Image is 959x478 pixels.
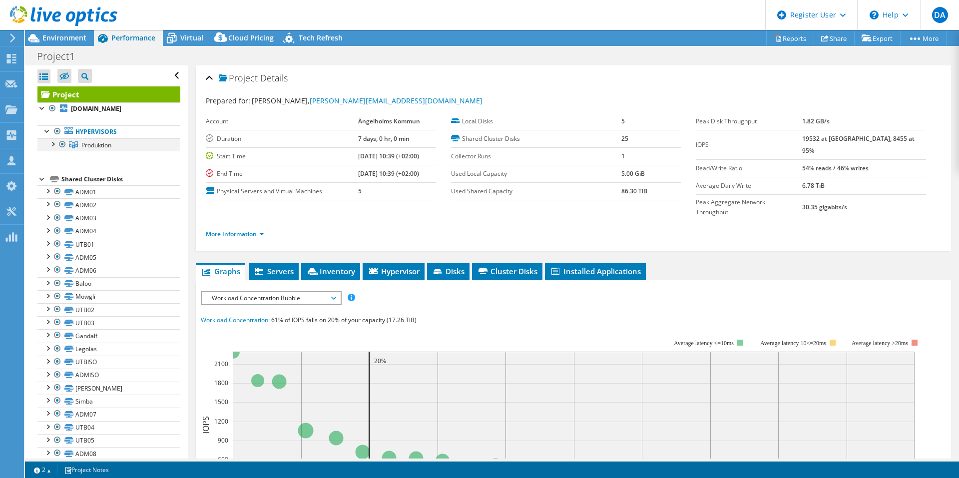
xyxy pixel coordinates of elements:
span: 61% of IOPS falls on 20% of your capacity (17.26 TiB) [271,316,417,324]
label: End Time [206,169,358,179]
a: Baloo [37,277,180,290]
a: ADM02 [37,198,180,211]
span: Virtual [180,33,203,42]
label: Local Disks [451,116,621,126]
span: Tech Refresh [299,33,343,42]
b: 5.00 GiB [621,169,645,178]
span: Performance [111,33,155,42]
a: ADMISO [37,369,180,382]
a: UTBISO [37,356,180,369]
span: Workload Concentration Bubble [207,292,335,304]
a: More Information [206,230,264,238]
text: 600 [218,455,228,464]
a: [PERSON_NAME][EMAIL_ADDRESS][DOMAIN_NAME] [310,96,482,105]
b: 1.82 GB/s [802,117,830,125]
span: Hypervisor [368,266,420,276]
a: Reports [766,30,814,46]
span: [PERSON_NAME], [252,96,482,105]
label: Physical Servers and Virtual Machines [206,186,358,196]
span: Workload Concentration: [201,316,270,324]
b: 5 [358,187,362,195]
a: ADM06 [37,264,180,277]
a: ADM01 [37,185,180,198]
div: Shared Cluster Disks [61,173,180,185]
text: Average latency >20ms [852,340,908,347]
svg: \n [870,10,879,19]
label: Read/Write Ratio [696,163,802,173]
a: Export [854,30,901,46]
a: Legolas [37,343,180,356]
label: Peak Aggregate Network Throughput [696,197,802,217]
a: Project [37,86,180,102]
b: Ängelholms Kommun [358,117,420,125]
tspan: Average latency 10<=20ms [760,340,826,347]
a: Share [814,30,855,46]
span: Disks [432,266,465,276]
b: 6.78 TiB [802,181,825,190]
span: Cloud Pricing [228,33,274,42]
text: 1800 [214,379,228,387]
a: [PERSON_NAME] [37,382,180,395]
label: Average Daily Write [696,181,802,191]
a: Gandalf [37,329,180,342]
a: UTB04 [37,421,180,434]
label: Used Shared Capacity [451,186,621,196]
a: [DOMAIN_NAME] [37,102,180,115]
b: 7 days, 0 hr, 0 min [358,134,410,143]
a: More [900,30,947,46]
text: 900 [218,436,228,445]
label: Duration [206,134,358,144]
span: Details [260,72,288,84]
text: 2100 [214,360,228,368]
span: Environment [42,33,86,42]
b: 1 [621,152,625,160]
span: Servers [254,266,294,276]
a: Project Notes [57,464,116,476]
label: Prepared for: [206,96,250,105]
label: Shared Cluster Disks [451,134,621,144]
span: Inventory [306,266,355,276]
a: ADM04 [37,225,180,238]
tspan: Average latency <=10ms [674,340,734,347]
a: ADM05 [37,251,180,264]
a: Mowgli [37,290,180,303]
b: [DATE] 10:39 (+02:00) [358,152,419,160]
b: 54% reads / 46% writes [802,164,869,172]
b: 30.35 gigabits/s [802,203,847,211]
b: 86.30 TiB [621,187,647,195]
span: Installed Applications [550,266,641,276]
a: Hypervisors [37,125,180,138]
b: [DATE] 10:39 (+02:00) [358,169,419,178]
a: UTB01 [37,238,180,251]
label: Peak Disk Throughput [696,116,802,126]
a: UTB05 [37,434,180,447]
a: UTB02 [37,303,180,316]
span: Cluster Disks [477,266,537,276]
label: Collector Runs [451,151,621,161]
span: Graphs [201,266,240,276]
text: IOPS [200,416,211,434]
b: 5 [621,117,625,125]
text: 1200 [214,417,228,426]
a: UTB03 [37,316,180,329]
a: ADM08 [37,447,180,460]
b: [DOMAIN_NAME] [71,104,121,113]
a: ADM07 [37,408,180,421]
h1: Project1 [32,51,90,62]
a: ADM03 [37,212,180,225]
span: DA [932,7,948,23]
b: 19532 at [GEOGRAPHIC_DATA], 8455 at 95% [802,134,915,155]
span: Project [219,73,258,83]
label: Start Time [206,151,358,161]
a: 2 [27,464,58,476]
label: IOPS [696,140,802,150]
text: 1500 [214,398,228,406]
b: 25 [621,134,628,143]
text: 20% [374,357,386,365]
span: Produktion [81,141,111,149]
label: Used Local Capacity [451,169,621,179]
label: Account [206,116,358,126]
a: Produktion [37,138,180,151]
a: Simba [37,395,180,408]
